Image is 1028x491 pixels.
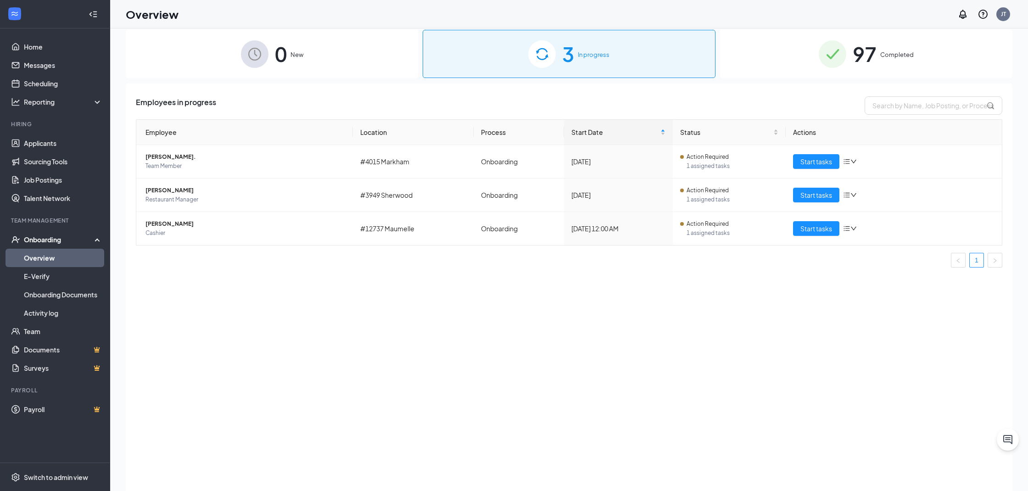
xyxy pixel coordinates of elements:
span: bars [843,158,850,165]
button: ChatActive [997,429,1019,451]
svg: Notifications [957,9,968,20]
span: 0 [275,38,287,70]
svg: WorkstreamLogo [10,9,19,18]
span: down [850,158,857,165]
svg: UserCheck [11,235,20,244]
div: [DATE] [571,190,665,200]
li: Next Page [988,253,1002,268]
span: 1 assigned tasks [687,229,778,238]
th: Status [673,120,786,145]
td: Onboarding [474,179,564,212]
td: Onboarding [474,212,564,245]
span: bars [843,225,850,232]
th: Actions [786,120,1002,145]
div: Onboarding [24,235,95,244]
span: Action Required [687,219,729,229]
svg: Analysis [11,97,20,106]
a: Scheduling [24,74,102,93]
span: Completed [880,50,914,59]
span: 3 [562,38,574,70]
a: 1 [970,253,983,267]
div: JT [1001,10,1006,18]
h1: Overview [126,6,179,22]
svg: ChatActive [1002,434,1013,445]
span: [PERSON_NAME]. [145,152,346,162]
div: Hiring [11,120,101,128]
a: Home [24,38,102,56]
a: Overview [24,249,102,267]
a: E-Verify [24,267,102,285]
div: [DATE] [571,156,665,167]
a: Sourcing Tools [24,152,102,171]
li: Previous Page [951,253,966,268]
span: Status [680,127,771,137]
span: [PERSON_NAME] [145,219,346,229]
span: 97 [853,38,877,70]
a: Applicants [24,134,102,152]
a: DocumentsCrown [24,340,102,359]
td: #3949 Sherwood [353,179,474,212]
input: Search by Name, Job Posting, or Process [865,96,1002,115]
svg: Collapse [89,10,98,19]
th: Employee [136,120,353,145]
a: Talent Network [24,189,102,207]
div: Payroll [11,386,101,394]
span: Team Member [145,162,346,171]
button: Start tasks [793,188,839,202]
span: Restaurant Manager [145,195,346,204]
span: Start Date [571,127,659,137]
a: PayrollCrown [24,400,102,418]
div: Switch to admin view [24,473,88,482]
button: right [988,253,1002,268]
td: #4015 Markham [353,145,474,179]
span: In progress [578,50,609,59]
svg: Settings [11,473,20,482]
div: Reporting [24,97,103,106]
li: 1 [969,253,984,268]
span: Cashier [145,229,346,238]
th: Location [353,120,474,145]
td: Onboarding [474,145,564,179]
span: Action Required [687,152,729,162]
span: [PERSON_NAME] [145,186,346,195]
span: 1 assigned tasks [687,195,778,204]
a: SurveysCrown [24,359,102,377]
span: New [291,50,303,59]
span: down [850,192,857,198]
th: Process [474,120,564,145]
span: 1 assigned tasks [687,162,778,171]
span: Start tasks [800,223,832,234]
a: Activity log [24,304,102,322]
span: Start tasks [800,156,832,167]
span: down [850,225,857,232]
button: Start tasks [793,154,839,169]
a: Job Postings [24,171,102,189]
span: Start tasks [800,190,832,200]
span: Employees in progress [136,96,216,115]
div: Team Management [11,217,101,224]
div: [DATE] 12:00 AM [571,223,665,234]
span: left [955,258,961,263]
td: #12737 Maumelle [353,212,474,245]
button: left [951,253,966,268]
span: right [992,258,998,263]
svg: QuestionInfo [978,9,989,20]
span: bars [843,191,850,199]
a: Onboarding Documents [24,285,102,304]
a: Team [24,322,102,340]
button: Start tasks [793,221,839,236]
span: Action Required [687,186,729,195]
a: Messages [24,56,102,74]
